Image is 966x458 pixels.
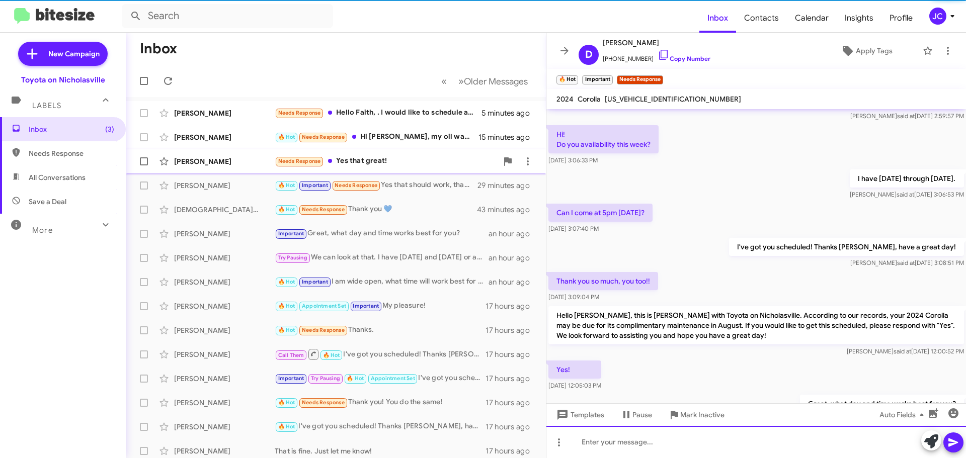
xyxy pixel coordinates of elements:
[371,375,415,382] span: Appointment Set
[554,406,604,424] span: Templates
[477,205,538,215] div: 43 minutes ago
[486,374,538,384] div: 17 hours ago
[174,325,275,335] div: [PERSON_NAME]
[478,132,538,142] div: 15 minutes ago
[815,42,918,60] button: Apply Tags
[302,206,345,213] span: Needs Response
[174,108,275,118] div: [PERSON_NAME]
[174,398,275,408] div: [PERSON_NAME]
[275,348,486,360] div: I've got you scheduled! Thanks [PERSON_NAME], have a great day!
[278,352,304,358] span: Call Them
[548,382,601,389] span: [DATE] 12:05:03 PM
[548,204,653,222] p: Can I come at 5pm [DATE]?
[605,95,741,104] span: [US_VEHICLE_IDENTIFICATION_NUMBER]
[353,303,379,309] span: Important
[174,349,275,359] div: [PERSON_NAME]
[548,272,658,290] p: Thank you so much, you too!!
[850,112,964,120] span: [PERSON_NAME] [DATE] 2:59:57 PM
[174,180,275,191] div: [PERSON_NAME]
[489,229,538,239] div: an hour ago
[489,277,538,287] div: an hour ago
[275,228,489,239] div: Great, what day and time works best for you?
[464,76,528,87] span: Older Messages
[278,110,321,116] span: Needs Response
[278,230,304,237] span: Important
[29,197,66,207] span: Save a Deal
[477,180,538,191] div: 29 minutes ago
[486,446,538,456] div: 17 hours ago
[335,182,377,189] span: Needs Response
[323,352,340,358] span: 🔥 Hot
[546,406,612,424] button: Templates
[603,49,710,64] span: [PHONE_NUMBER]
[302,279,328,285] span: Important
[837,4,881,33] a: Insights
[278,399,295,406] span: 🔥 Hot
[921,8,955,25] button: JC
[174,422,275,432] div: [PERSON_NAME]
[897,259,915,266] span: said at
[680,406,725,424] span: Mark Inactive
[275,421,486,432] div: I've got you scheduled! Thanks [PERSON_NAME], have a great day!
[174,156,275,166] div: [PERSON_NAME]
[699,4,736,33] span: Inbox
[486,325,538,335] div: 17 hours ago
[787,4,837,33] a: Calendar
[275,155,498,167] div: Yes that great!
[278,254,307,261] span: Try Pausing
[174,374,275,384] div: [PERSON_NAME]
[850,169,964,188] p: I have [DATE] through [DATE].
[800,395,964,413] p: Great, what day and time works best for you?
[847,347,964,355] span: [PERSON_NAME] [DATE] 12:00:52 PM
[486,398,538,408] div: 17 hours ago
[612,406,660,424] button: Pause
[897,191,914,198] span: said at
[48,49,100,59] span: New Campaign
[556,75,578,84] small: 🔥 Hot
[548,225,599,232] span: [DATE] 3:07:40 PM
[275,252,489,263] div: We can look at that. I have [DATE] and [DATE] or a day next week.
[881,4,921,33] a: Profile
[174,301,275,311] div: [PERSON_NAME]
[278,375,304,382] span: Important
[302,399,345,406] span: Needs Response
[278,279,295,285] span: 🔥 Hot
[489,253,538,263] div: an hour ago
[18,42,108,66] a: New Campaign
[481,108,538,118] div: 5 minutes ago
[582,75,612,84] small: Important
[929,8,946,25] div: JC
[548,360,601,379] p: Yes!
[275,397,486,408] div: Thank you! You do the same!
[548,156,598,164] span: [DATE] 3:06:33 PM
[275,107,481,119] div: Hello Faith, . I would like to schedule an oil change if the offer of $29.99 is still available.
[302,327,345,333] span: Needs Response
[174,446,275,456] div: [PERSON_NAME]
[302,182,328,189] span: Important
[174,132,275,142] div: [PERSON_NAME]
[617,75,663,84] small: Needs Response
[302,303,346,309] span: Appointment Set
[278,182,295,189] span: 🔥 Hot
[174,277,275,287] div: [PERSON_NAME]
[578,95,601,104] span: Corolla
[435,71,453,91] button: Previous
[21,75,105,85] div: Toyota on Nicholasville
[658,55,710,62] a: Copy Number
[458,75,464,87] span: »
[436,71,534,91] nav: Page navigation example
[275,179,477,191] div: Yes that should work, thank you!
[278,158,321,164] span: Needs Response
[275,373,486,384] div: I've got you scheduled! Thanks [PERSON_NAME], have a great day!
[452,71,534,91] button: Next
[660,406,733,424] button: Mark Inactive
[29,148,114,158] span: Needs Response
[32,101,61,110] span: Labels
[32,226,53,235] span: More
[278,134,295,140] span: 🔥 Hot
[275,300,486,312] div: My pleasure!
[736,4,787,33] a: Contacts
